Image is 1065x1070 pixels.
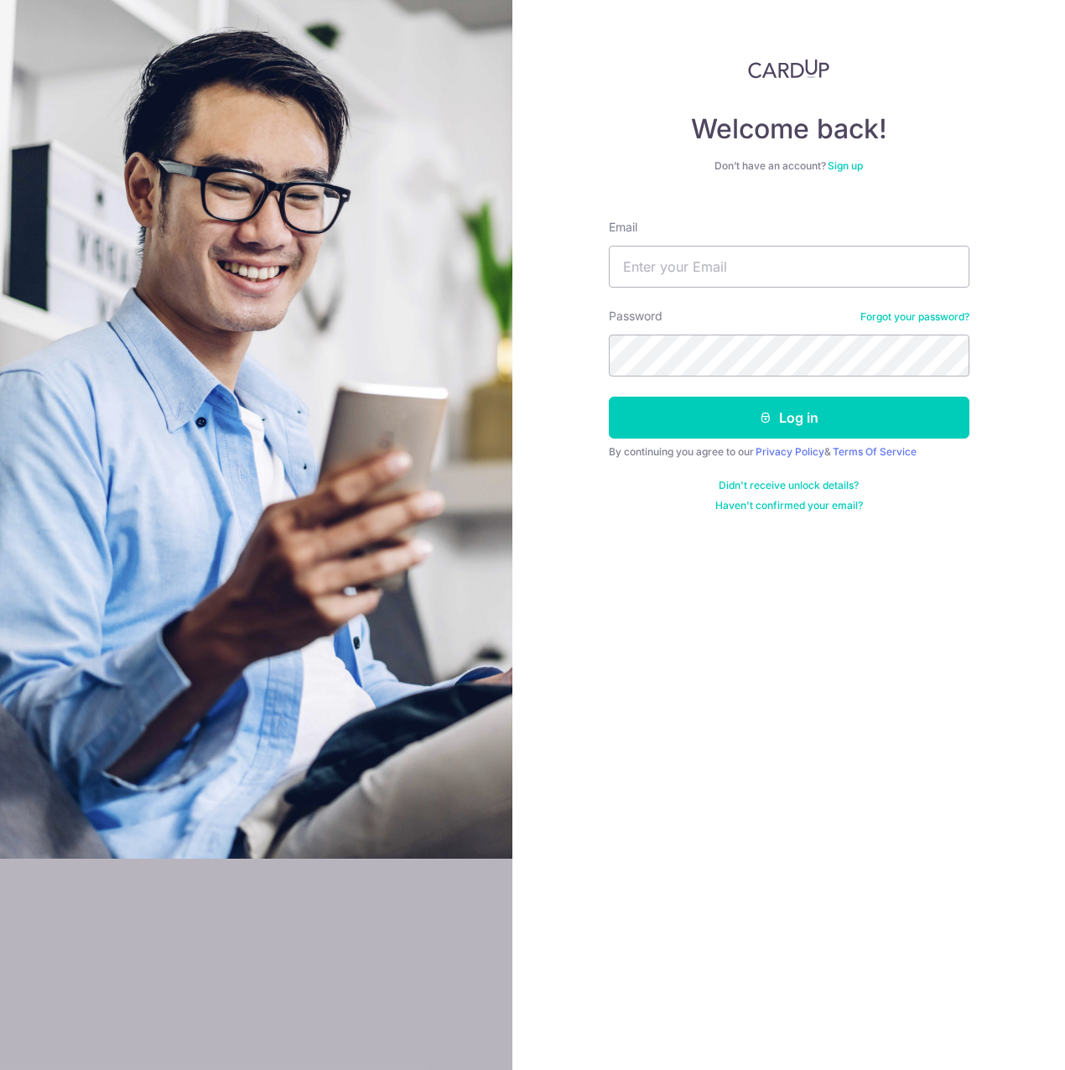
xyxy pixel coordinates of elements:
label: Email [609,219,637,236]
a: Didn't receive unlock details? [719,479,859,492]
input: Enter your Email [609,246,969,288]
a: Sign up [828,159,863,172]
button: Log in [609,397,969,439]
a: Privacy Policy [756,445,824,458]
div: Don’t have an account? [609,159,969,173]
a: Terms Of Service [833,445,917,458]
a: Forgot your password? [860,310,969,324]
img: CardUp Logo [748,59,830,79]
label: Password [609,308,662,325]
h4: Welcome back! [609,112,969,146]
div: By continuing you agree to our & [609,445,969,459]
a: Haven't confirmed your email? [715,499,863,512]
